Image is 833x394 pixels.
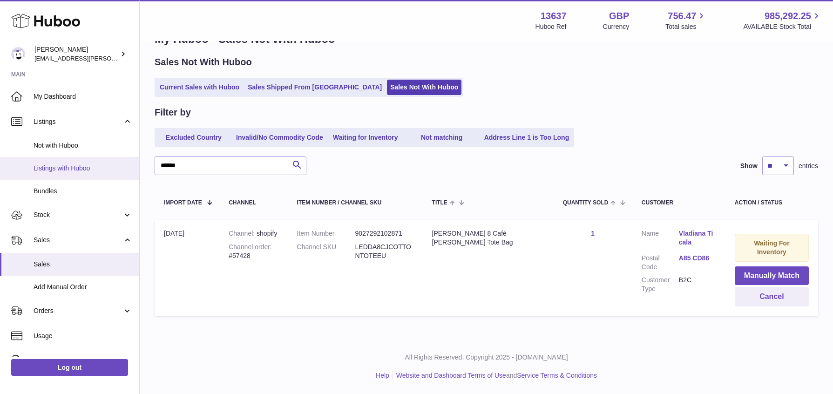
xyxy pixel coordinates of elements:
dd: 9027292102871 [355,229,413,238]
a: Current Sales with Huboo [156,80,243,95]
a: Service Terms & Conditions [517,372,597,379]
p: All Rights Reserved. Copyright 2025 - [DOMAIN_NAME] [147,353,826,362]
span: Sales [34,236,122,245]
div: Customer [642,200,716,206]
span: 756.47 [668,10,696,22]
a: Vladiana Ticala [679,229,716,247]
span: Usage [34,332,132,340]
button: Manually Match [735,266,809,285]
span: Import date [164,200,202,206]
div: Item Number / Channel SKU [297,200,413,206]
dt: Item Number [297,229,355,238]
dt: Postal Code [642,254,679,272]
label: Show [740,162,758,170]
li: and [393,371,597,380]
span: Quantity Sold [563,200,609,206]
a: Website and Dashboard Terms of Use [396,372,506,379]
a: Excluded Country [156,130,231,145]
strong: Waiting For Inventory [754,239,789,256]
strong: Channel order [229,243,272,251]
h2: Sales Not With Huboo [155,56,252,68]
a: 1 [591,230,595,237]
div: #57428 [229,243,278,260]
dd: B2C [679,276,716,293]
span: Sales [34,260,132,269]
span: Total sales [665,22,707,31]
a: Address Line 1 is Too Long [481,130,573,145]
strong: Channel [229,230,257,237]
span: Title [432,200,447,206]
div: Action / Status [735,200,809,206]
a: Sales Not With Huboo [387,80,461,95]
span: Add Manual Order [34,283,132,292]
a: Waiting for Inventory [328,130,403,145]
a: Log out [11,359,128,376]
span: Listings [34,117,122,126]
a: 985,292.25 AVAILABLE Stock Total [743,10,822,31]
div: [PERSON_NAME] 8 Café [PERSON_NAME] Tote Bag [432,229,544,247]
div: [PERSON_NAME] [34,45,118,63]
span: Not with Huboo [34,141,132,150]
span: Bundles [34,187,132,196]
div: Channel [229,200,278,206]
a: A85 CD86 [679,254,716,263]
span: entries [799,162,818,170]
strong: GBP [609,10,629,22]
span: 985,292.25 [765,10,811,22]
span: Listings with Huboo [34,164,132,173]
a: 756.47 Total sales [665,10,707,31]
h2: Filter by [155,106,191,119]
span: Stock [34,211,122,219]
dd: LEDDA8CJCOTTONTOTEEU [355,243,413,260]
div: Currency [603,22,630,31]
td: [DATE] [155,220,219,316]
div: shopify [229,229,278,238]
span: AVAILABLE Stock Total [743,22,822,31]
dt: Channel SKU [297,243,355,260]
a: Sales Shipped From [GEOGRAPHIC_DATA] [244,80,385,95]
dt: Name [642,229,679,249]
a: Not matching [405,130,479,145]
span: My Dashboard [34,92,132,101]
span: Orders [34,306,122,315]
button: Cancel [735,287,809,306]
strong: 13637 [541,10,567,22]
a: Help [376,372,389,379]
dt: Customer Type [642,276,679,293]
a: Invalid/No Commodity Code [233,130,326,145]
img: jonny@ledda.co [11,47,25,61]
div: Huboo Ref [535,22,567,31]
span: [EMAIL_ADDRESS][PERSON_NAME][DOMAIN_NAME] [34,54,187,62]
